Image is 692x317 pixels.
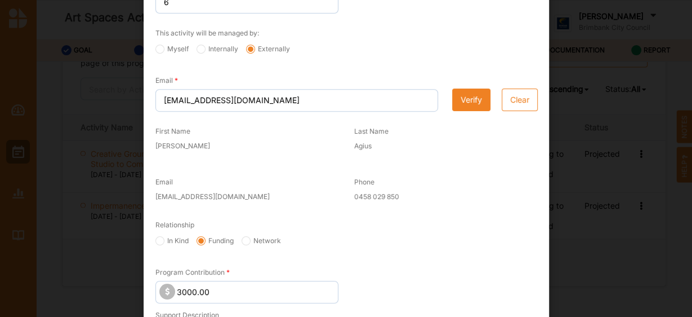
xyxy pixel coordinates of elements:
[155,268,230,277] label: Program Contribution
[452,89,490,111] button: Verify
[246,45,255,54] input: Externally
[354,192,399,201] label: 0458 029 850
[155,178,173,187] label: Email
[155,221,194,230] label: Relationship
[246,45,290,54] label: Externally
[155,236,164,245] input: In Kind
[155,192,270,201] label: [EMAIL_ADDRESS][DOMAIN_NAME]
[354,178,374,187] label: Phone
[242,236,281,245] label: Network
[197,236,206,245] input: Funding
[155,236,189,245] label: In Kind
[155,76,178,85] label: Email
[155,142,210,151] label: [PERSON_NAME]
[155,29,259,38] label: This activity will be managed by:
[155,127,190,136] label: First Name
[155,281,338,303] input: 0.00
[197,45,238,54] label: Internally
[242,236,251,245] input: Network
[354,127,389,136] label: Last Name
[155,45,189,54] label: Myself
[197,236,234,245] label: Funding
[502,89,538,111] button: Clear
[155,45,164,54] input: Myself
[197,45,206,54] input: Internally
[354,142,372,151] label: Agius
[155,89,438,112] input: Enter email address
